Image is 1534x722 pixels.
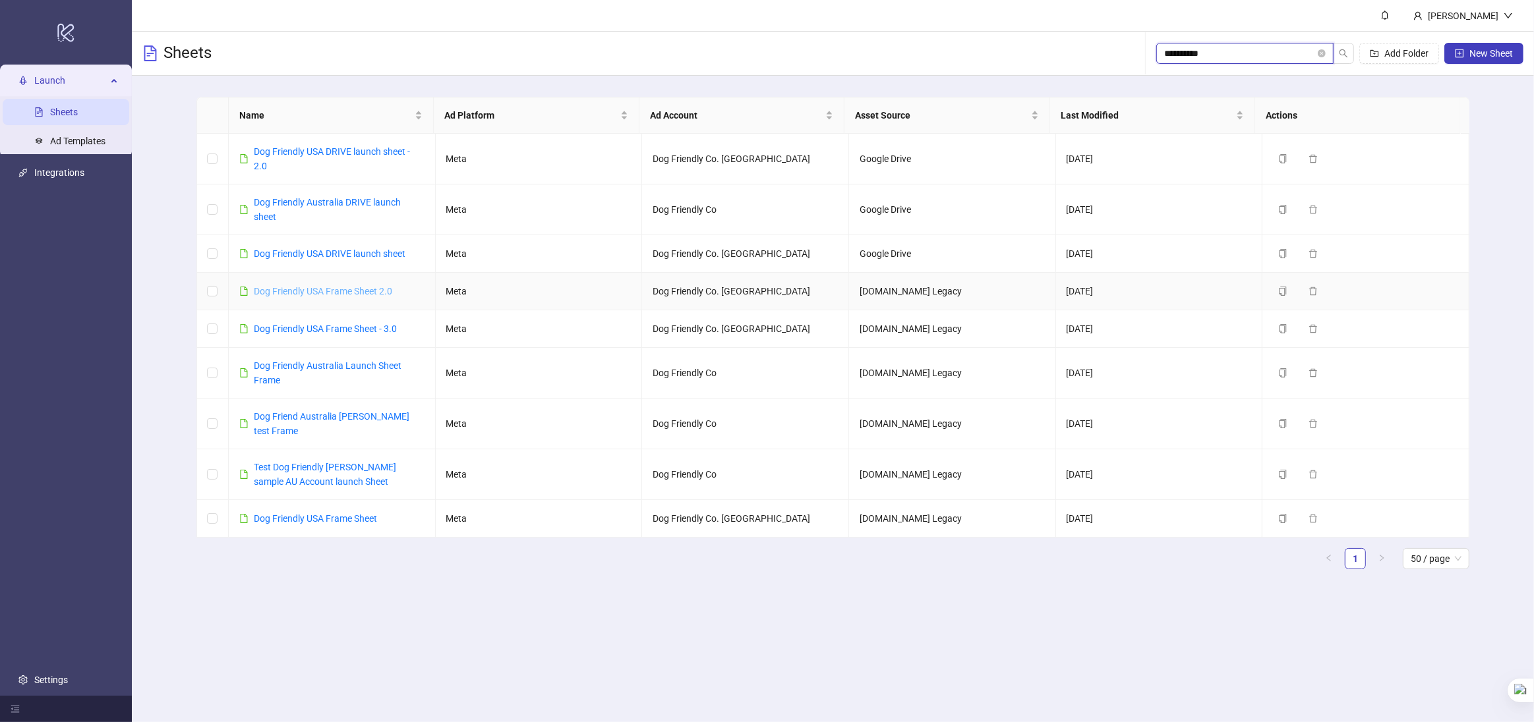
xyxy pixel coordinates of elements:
[1278,287,1287,296] span: copy
[642,310,849,348] td: Dog Friendly Co. [GEOGRAPHIC_DATA]
[1371,548,1392,569] li: Next Page
[239,205,249,214] span: file
[434,97,639,134] th: Ad Platform
[50,107,78,117] a: Sheets
[1504,11,1513,20] span: down
[1278,324,1287,333] span: copy
[1345,548,1366,569] li: 1
[849,273,1056,310] td: [DOMAIN_NAME] Legacy
[11,704,20,713] span: menu-fold
[436,500,643,538] td: Meta
[1056,500,1263,538] td: [DATE]
[254,248,405,259] a: Dog Friendly USA DRIVE launch sheet
[239,514,249,523] span: file
[436,184,643,235] td: Meta
[1444,43,1523,64] button: New Sheet
[639,97,845,134] th: Ad Account
[642,184,849,235] td: Dog Friendly Co
[1255,97,1461,134] th: Actions
[254,146,410,171] a: Dog Friendly USA DRIVE launch sheet - 2.0
[849,399,1056,449] td: [DOMAIN_NAME] Legacy
[1278,154,1287,163] span: copy
[849,348,1056,399] td: [DOMAIN_NAME] Legacy
[1423,9,1504,23] div: [PERSON_NAME]
[1056,449,1263,500] td: [DATE]
[1378,554,1386,562] span: right
[1309,514,1318,523] span: delete
[1278,368,1287,377] span: copy
[34,167,84,178] a: Integrations
[1061,108,1234,123] span: Last Modified
[142,45,158,61] span: file-text
[239,108,413,123] span: Name
[1380,11,1390,20] span: bell
[239,470,249,479] span: file
[642,134,849,184] td: Dog Friendly Co. [GEOGRAPHIC_DATA]
[1318,548,1340,569] button: left
[1056,273,1263,310] td: [DATE]
[436,134,643,184] td: Meta
[1056,399,1263,449] td: [DATE]
[254,197,401,222] a: Dog Friendly Australia DRIVE launch sheet
[1384,48,1429,59] span: Add Folder
[1309,368,1318,377] span: delete
[1056,235,1263,273] td: [DATE]
[50,136,105,146] a: Ad Templates
[18,76,28,85] span: rocket
[1318,548,1340,569] li: Previous Page
[1056,310,1263,348] td: [DATE]
[849,310,1056,348] td: [DOMAIN_NAME] Legacy
[1318,49,1326,57] button: close-circle
[1309,470,1318,479] span: delete
[254,411,409,436] a: Dog Friend Australia [PERSON_NAME] test Frame
[1469,48,1513,59] span: New Sheet
[650,108,823,123] span: Ad Account
[254,462,396,487] a: Test Dog Friendly [PERSON_NAME] sample AU Account launch Sheet
[444,108,618,123] span: Ad Platform
[1411,549,1461,569] span: 50 / page
[642,399,849,449] td: Dog Friendly Co
[844,97,1050,134] th: Asset Source
[254,323,397,334] a: Dog Friendly USA Frame Sheet - 3.0
[239,324,249,333] span: file
[436,348,643,399] td: Meta
[34,67,107,94] span: Launch
[1339,49,1348,58] span: search
[1309,205,1318,214] span: delete
[849,500,1056,538] td: [DOMAIN_NAME] Legacy
[1278,249,1287,258] span: copy
[239,368,249,377] span: file
[254,360,401,385] a: Dog Friendly Australia Launch Sheet Frame
[163,43,212,64] h3: Sheets
[239,287,249,296] span: file
[642,348,849,399] td: Dog Friendly Co
[1325,554,1333,562] span: left
[1403,548,1469,569] div: Page Size
[229,97,434,134] th: Name
[642,235,849,273] td: Dog Friendly Co. [GEOGRAPHIC_DATA]
[436,273,643,310] td: Meta
[642,449,849,500] td: Dog Friendly Co
[239,249,249,258] span: file
[254,286,392,296] a: Dog Friendly USA Frame Sheet 2.0
[642,500,849,538] td: Dog Friendly Co. [GEOGRAPHIC_DATA]
[1278,419,1287,428] span: copy
[1309,249,1318,258] span: delete
[1309,287,1318,296] span: delete
[1056,184,1263,235] td: [DATE]
[642,273,849,310] td: Dog Friendly Co. [GEOGRAPHIC_DATA]
[1278,470,1287,479] span: copy
[1309,324,1318,333] span: delete
[1345,549,1365,569] a: 1
[1370,49,1379,58] span: folder-add
[849,449,1056,500] td: [DOMAIN_NAME] Legacy
[1056,134,1263,184] td: [DATE]
[1309,154,1318,163] span: delete
[1371,548,1392,569] button: right
[436,449,643,500] td: Meta
[436,235,643,273] td: Meta
[849,235,1056,273] td: Google Drive
[254,513,377,524] a: Dog Friendly USA Frame Sheet
[1278,514,1287,523] span: copy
